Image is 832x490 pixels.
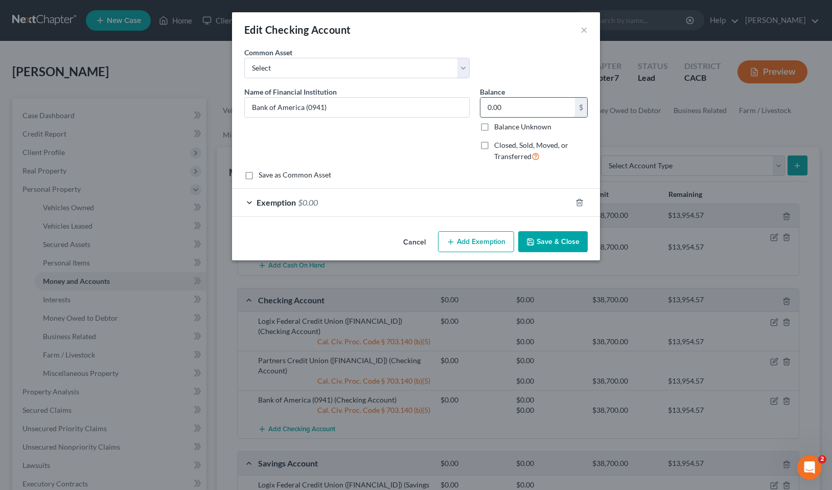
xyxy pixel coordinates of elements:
button: Cancel [395,232,434,253]
span: Name of Financial Institution [244,87,337,96]
label: Balance [480,86,505,97]
input: Enter name... [245,98,469,117]
span: 2 [818,455,826,463]
span: $0.00 [298,197,318,207]
button: Save & Close [518,231,588,253]
span: Closed, Sold, Moved, or Transferred [494,141,568,161]
button: Add Exemption [438,231,514,253]
label: Save as Common Asset [259,170,331,180]
label: Common Asset [244,47,292,58]
label: Balance Unknown [494,122,551,132]
div: Edit Checking Account [244,23,351,37]
input: 0.00 [480,98,575,117]
div: $ [575,98,587,117]
button: × [581,24,588,36]
span: Exemption [257,197,296,207]
iframe: Intercom live chat [797,455,822,480]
